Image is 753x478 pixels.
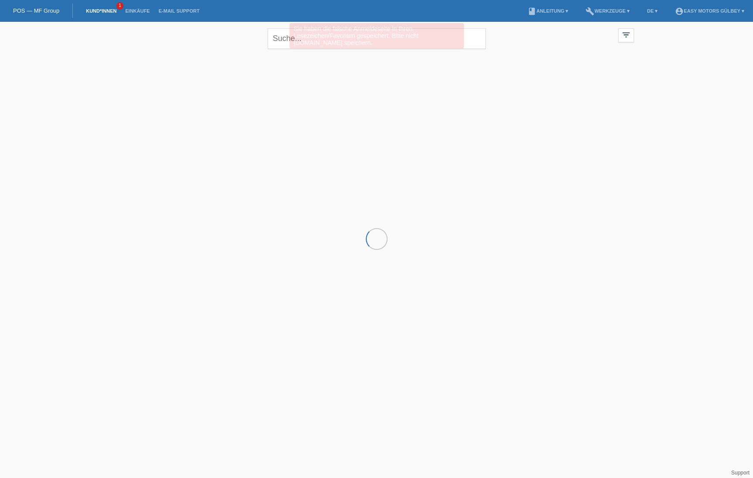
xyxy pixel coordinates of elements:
[581,8,634,14] a: buildWerkzeuge ▾
[116,2,123,10] span: 1
[290,23,464,48] div: Sie haben die falsche Anmeldeseite in Ihren Lesezeichen/Favoriten gespeichert. Bitte nicht [DOMAI...
[675,7,684,16] i: account_circle
[731,470,750,476] a: Support
[82,8,121,14] a: Kund*innen
[586,7,594,16] i: build
[121,8,154,14] a: Einkäufe
[528,7,536,16] i: book
[671,8,749,14] a: account_circleEasy Motors Gülbey ▾
[643,8,662,14] a: DE ▾
[154,8,204,14] a: E-Mail Support
[523,8,572,14] a: bookAnleitung ▾
[13,7,59,14] a: POS — MF Group
[621,30,631,40] i: filter_list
